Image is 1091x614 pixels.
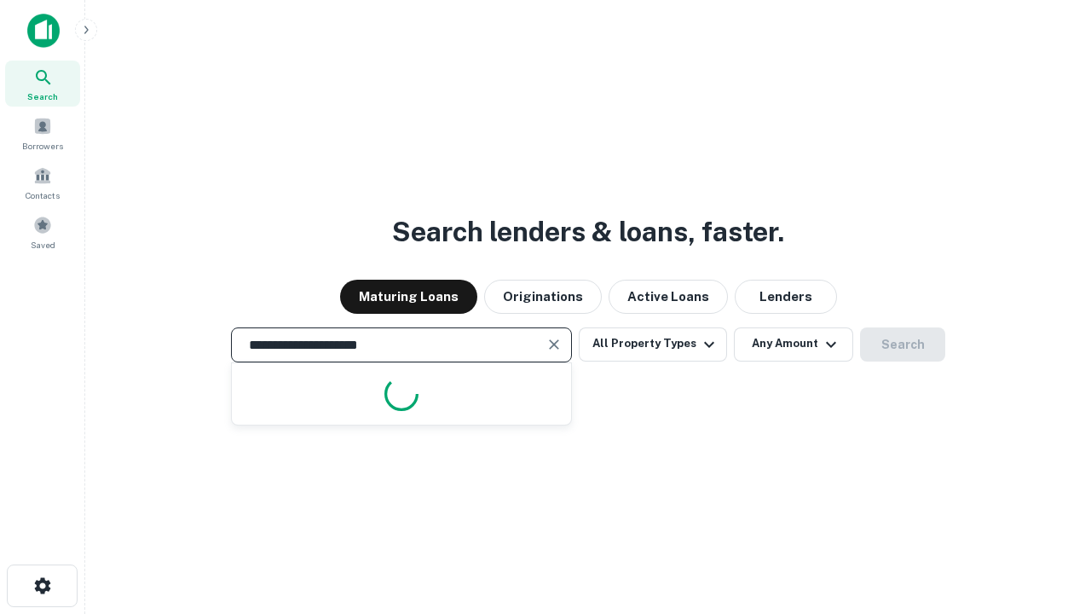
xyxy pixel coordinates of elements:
[26,188,60,202] span: Contacts
[27,90,58,103] span: Search
[5,209,80,255] a: Saved
[31,238,55,252] span: Saved
[22,139,63,153] span: Borrowers
[340,280,477,314] button: Maturing Loans
[392,211,784,252] h3: Search lenders & loans, faster.
[5,159,80,206] a: Contacts
[734,327,853,362] button: Any Amount
[542,333,566,356] button: Clear
[1006,478,1091,559] iframe: Chat Widget
[735,280,837,314] button: Lenders
[484,280,602,314] button: Originations
[5,110,80,156] a: Borrowers
[27,14,60,48] img: capitalize-icon.png
[609,280,728,314] button: Active Loans
[5,61,80,107] a: Search
[579,327,727,362] button: All Property Types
